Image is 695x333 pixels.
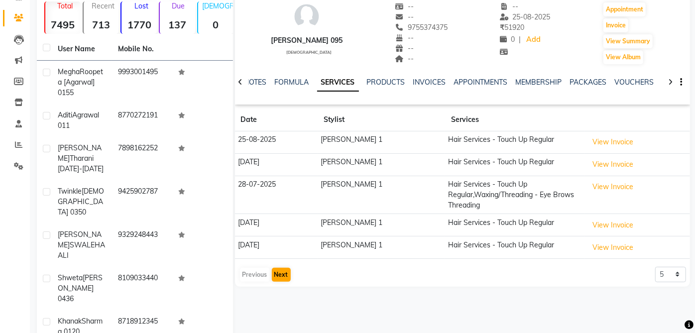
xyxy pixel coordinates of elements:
[235,214,318,236] td: [DATE]
[367,78,405,87] a: PRODUCTS
[395,2,414,11] span: --
[202,1,233,10] p: [DEMOGRAPHIC_DATA]
[445,176,585,214] td: Hair Services - Touch Up Regular,Waxing/Threading - Eye Brows Threading
[235,176,318,214] td: 28-07-2025
[58,187,82,196] span: Twinkle
[58,67,103,97] span: Roopeta [Agarwal] 0155
[445,131,585,154] td: Hair Services - Touch Up Regular
[112,180,172,223] td: 9425902787
[58,187,104,217] span: [DEMOGRAPHIC_DATA] 0350
[454,78,508,87] a: APPOINTMENTS
[395,54,414,63] span: --
[52,38,112,61] th: User Name
[272,268,291,282] button: Next
[603,2,646,16] button: Appointment
[112,104,172,137] td: 8770272191
[603,50,643,64] button: View Album
[58,111,99,130] span: Agrawal 011
[395,23,448,32] span: 9755374375
[318,153,445,176] td: [PERSON_NAME] 1
[235,153,318,176] td: [DATE]
[500,2,519,11] span: --
[58,154,104,173] span: Tharani [DATE]-[DATE]
[588,179,638,195] button: View Invoice
[500,23,524,32] span: 51920
[500,35,515,44] span: 0
[58,67,80,76] span: Megha
[271,35,343,46] div: [PERSON_NAME] 095
[121,18,157,31] strong: 1770
[58,230,102,249] span: [PERSON_NAME]
[275,78,309,87] a: FORMULA
[570,78,607,87] a: PACKAGES
[615,78,654,87] a: VOUCHERS
[112,61,172,104] td: 9993001495
[292,1,322,31] img: avatar
[588,134,638,150] button: View Invoice
[525,33,542,47] a: Add
[318,176,445,214] td: [PERSON_NAME] 1
[445,214,585,236] td: Hair Services - Touch Up Regular
[445,153,585,176] td: Hair Services - Touch Up Regular
[160,18,195,31] strong: 137
[603,34,653,48] button: View Summary
[588,240,638,255] button: View Invoice
[112,267,172,310] td: 8109033440
[112,137,172,180] td: 7898162252
[235,109,318,131] th: Date
[318,109,445,131] th: Stylist
[125,1,157,10] p: Lost
[395,12,414,21] span: --
[162,1,195,10] p: Due
[45,18,81,31] strong: 7495
[395,33,414,42] span: --
[500,23,504,32] span: ₹
[49,1,81,10] p: Total
[395,44,414,53] span: --
[516,78,562,87] a: MEMBERSHIP
[286,50,332,55] span: [DEMOGRAPHIC_DATA]
[198,18,233,31] strong: 0
[500,12,551,21] span: 25-08-2025
[588,157,638,172] button: View Invoice
[519,34,521,45] span: |
[58,240,105,260] span: SWALEHAALI
[84,18,119,31] strong: 713
[244,78,267,87] a: NOTES
[317,74,359,92] a: SERVICES
[112,223,172,267] td: 9329248443
[318,214,445,236] td: [PERSON_NAME] 1
[88,1,119,10] p: Recent
[445,109,585,131] th: Services
[58,143,102,163] span: [PERSON_NAME]
[445,236,585,259] td: Hair Services - Touch Up Regular
[112,38,172,61] th: Mobile No.
[235,236,318,259] td: [DATE]
[58,317,82,326] span: Khanak
[58,273,83,282] span: shweta
[235,131,318,154] td: 25-08-2025
[318,236,445,259] td: [PERSON_NAME] 1
[318,131,445,154] td: [PERSON_NAME] 1
[58,273,103,303] span: [PERSON_NAME] 0436
[413,78,446,87] a: INVOICES
[58,111,72,119] span: Aditi
[603,18,628,32] button: Invoice
[588,218,638,233] button: View Invoice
